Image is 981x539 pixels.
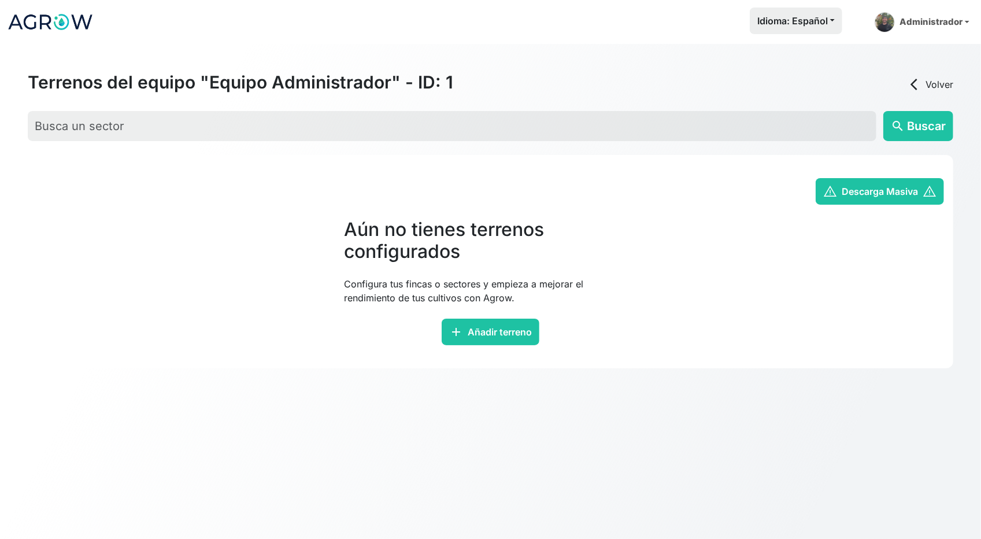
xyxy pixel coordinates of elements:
button: Idioma: Español [750,8,842,34]
h2: Aún no tienes terrenos configurados [344,219,637,263]
button: warningDescarga Masivawarning [816,178,944,205]
img: Logo [7,8,94,36]
h2: Terrenos del equipo "Equipo Administrador" - ID: 1 [28,72,453,93]
span: arrow_back_ios [907,77,921,91]
a: arrow_back_iosVolver [907,77,953,91]
span: warning [923,184,936,198]
span: Buscar [907,117,946,135]
button: addAñadir terreno [442,319,539,345]
p: Configura tus fincas o sectores y empieza a mejorar el rendimiento de tus cultivos con Agrow. [344,277,637,305]
span: add [449,325,463,339]
span: warning [823,184,837,198]
a: Administrador [870,8,974,37]
input: Busca un sector [28,111,876,141]
button: searchBuscar [883,111,953,141]
span: search [891,119,905,133]
img: admin-picture [875,12,895,32]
